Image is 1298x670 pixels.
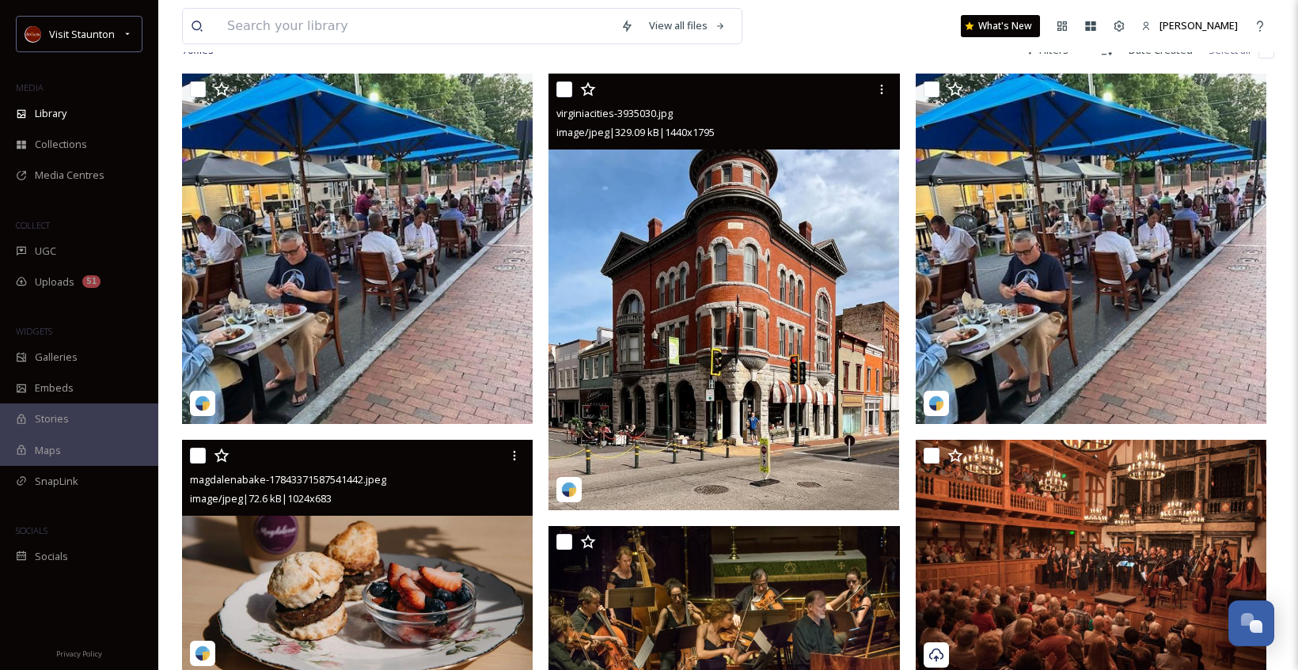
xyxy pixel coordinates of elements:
[916,74,1266,424] img: blupointseafoodco-4522261.jpg
[35,274,74,290] span: Uploads
[35,549,68,564] span: Socials
[548,74,899,510] img: virginiacities-3935030.jpg
[35,380,74,396] span: Embeds
[556,106,673,120] span: virginiacities-3935030.jpg
[16,524,47,536] span: SOCIALS
[56,643,102,662] a: Privacy Policy
[190,491,332,505] span: image/jpeg | 72.6 kB | 1024 x 683
[49,27,115,41] span: Visit Staunton
[1133,10,1246,41] a: [PERSON_NAME]
[641,10,734,41] a: View all files
[561,482,577,498] img: snapsea-logo.png
[25,26,41,42] img: images.png
[35,244,56,259] span: UGC
[182,74,533,424] img: blupointseafoodco-18061929662468748.jpeg
[56,649,102,659] span: Privacy Policy
[195,396,211,411] img: snapsea-logo.png
[1159,18,1238,32] span: [PERSON_NAME]
[16,325,52,337] span: WIDGETS
[195,645,211,661] img: snapsea-logo.png
[1228,600,1274,646] button: Open Chat
[82,275,101,288] div: 51
[16,81,44,93] span: MEDIA
[35,137,87,152] span: Collections
[35,443,61,458] span: Maps
[35,474,78,489] span: SnapLink
[219,9,613,44] input: Search your library
[556,125,715,139] span: image/jpeg | 329.09 kB | 1440 x 1795
[16,219,50,231] span: COLLECT
[35,168,104,183] span: Media Centres
[35,106,66,121] span: Library
[35,411,69,426] span: Stories
[928,396,944,411] img: snapsea-logo.png
[190,472,386,486] span: magdalenabake-17843371587541442.jpeg
[961,15,1040,37] a: What's New
[35,350,78,365] span: Galleries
